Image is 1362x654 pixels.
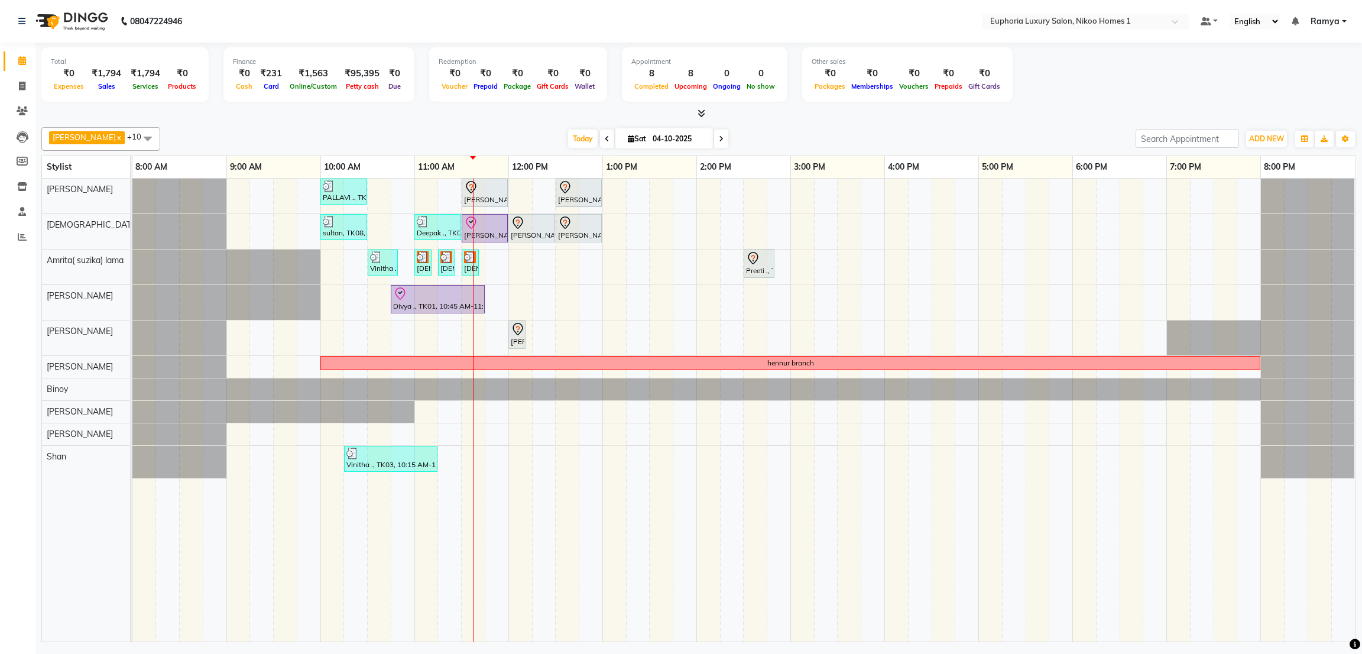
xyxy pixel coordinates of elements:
div: [DEMOGRAPHIC_DATA] ., TK06, 11:00 AM-11:05 AM, EL-Eyebrows Threading [416,251,430,274]
span: Wallet [572,82,598,90]
span: Gift Cards [965,82,1003,90]
div: Appointment [631,57,778,67]
img: logo [30,5,111,38]
input: Search Appointment [1136,129,1239,148]
input: 2025-10-04 [649,130,708,148]
span: Gift Cards [534,82,572,90]
span: Prepaids [932,82,965,90]
div: sultan, TK08, 10:00 AM-10:30 AM, EL-Kid Cut (Below 8 Yrs) BOY [322,216,366,238]
span: Packages [812,82,848,90]
span: Cash [233,82,255,90]
a: 8:00 AM [132,158,170,176]
div: ₹1,563 [287,67,340,80]
span: Services [129,82,161,90]
span: [PERSON_NAME] [53,132,116,142]
a: 8:00 PM [1261,158,1298,176]
a: 10:00 AM [321,158,364,176]
div: [PERSON_NAME] ., TK02, 11:30 AM-12:00 PM, EP-[PERSON_NAME] Trim/Design MEN [463,180,507,205]
div: Vinitha ., TK03, 10:15 AM-11:15 AM, EP-Artistic Cut - Senior Stylist [345,448,436,470]
div: Finance [233,57,405,67]
span: Package [501,82,534,90]
span: Upcoming [672,82,710,90]
a: 7:00 PM [1167,158,1204,176]
div: ₹0 [572,67,598,80]
span: Sales [95,82,118,90]
div: ₹1,794 [126,67,165,80]
a: 1:00 PM [603,158,640,176]
div: ₹0 [965,67,1003,80]
span: Vouchers [896,82,932,90]
div: ₹0 [896,67,932,80]
div: ₹0 [471,67,501,80]
div: [DEMOGRAPHIC_DATA] ., TK06, 11:30 AM-11:35 AM, EL-Upperlip Threading [463,251,478,274]
span: Voucher [439,82,471,90]
div: ₹0 [848,67,896,80]
a: 5:00 PM [979,158,1016,176]
div: ₹0 [384,67,405,80]
span: Products [165,82,199,90]
a: 4:00 PM [885,158,922,176]
span: Shan [47,451,66,462]
div: 8 [631,67,672,80]
a: 3:00 PM [791,158,828,176]
span: +10 [127,132,150,141]
span: Today [568,129,598,148]
a: 9:00 AM [227,158,265,176]
div: ₹0 [165,67,199,80]
div: [DEMOGRAPHIC_DATA] ., TK06, 11:15 AM-11:20 AM, EL-Eyebrows Threading [439,251,454,274]
span: Ongoing [710,82,744,90]
div: Preeti ., TK04, 02:30 PM-02:50 PM, EL-Eyebrows Threading [745,251,773,276]
a: x [116,132,121,142]
div: ₹0 [812,67,848,80]
div: [PERSON_NAME] ., TK10, 12:30 PM-01:00 PM, EL-Kid Cut (Below 8 Yrs) BOY [557,180,601,205]
div: ₹95,395 [340,67,384,80]
div: ₹0 [932,67,965,80]
div: ₹1,794 [87,67,126,80]
div: 0 [710,67,744,80]
span: Amrita( suzika) lama [47,255,124,266]
a: 6:00 PM [1073,158,1110,176]
div: PALLAVI ., TK07, 10:00 AM-10:30 AM, EL-Kid Cut (Below 8 Yrs) BOY [322,180,366,203]
span: Expenses [51,82,87,90]
span: Card [261,82,282,90]
div: [PERSON_NAME] ., TK11, 12:00 PM-12:05 PM, EL-Eyebrows Threading [510,322,524,347]
div: Vinitha ., TK03, 10:30 AM-10:50 AM, EL-Upperlip Threading [369,251,397,274]
b: 08047224946 [130,5,182,38]
div: Other sales [812,57,1003,67]
div: ₹231 [255,67,287,80]
span: Online/Custom [287,82,340,90]
div: 0 [744,67,778,80]
span: No show [744,82,778,90]
span: [PERSON_NAME] [47,406,113,417]
span: [PERSON_NAME] [47,326,113,336]
span: [PERSON_NAME] [47,429,113,439]
span: Due [385,82,404,90]
a: 11:00 AM [415,158,458,176]
div: [PERSON_NAME] ., TK10, 12:30 PM-01:00 PM, EL-HAIR CUT (Senior Stylist) with hairwash MEN [557,216,601,241]
span: Completed [631,82,672,90]
a: 2:00 PM [697,158,734,176]
span: [PERSON_NAME] [47,184,113,195]
button: ADD NEW [1246,131,1287,147]
div: hennur branch [767,358,814,368]
div: Divya ., TK01, 10:45 AM-11:45 AM, EP-Full Bikini Intimate [392,287,484,312]
div: ₹0 [51,67,87,80]
div: ₹0 [233,67,255,80]
span: [PERSON_NAME] [47,290,113,301]
span: Petty cash [343,82,382,90]
div: Redemption [439,57,598,67]
span: [PERSON_NAME] [47,361,113,372]
span: Ramya [1311,15,1340,28]
div: [PERSON_NAME] ., TK12, 11:30 AM-12:00 PM, EL-HAIR CUT (Senior Stylist) with hairwash MEN [463,216,507,241]
span: Stylist [47,161,72,172]
div: Total [51,57,199,67]
a: 12:00 PM [509,158,551,176]
div: 8 [672,67,710,80]
div: ₹0 [534,67,572,80]
span: Sat [625,134,649,143]
div: ₹0 [439,67,471,80]
span: ADD NEW [1249,134,1284,143]
span: Binoy [47,384,68,394]
span: Prepaid [471,82,501,90]
div: ₹0 [501,67,534,80]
